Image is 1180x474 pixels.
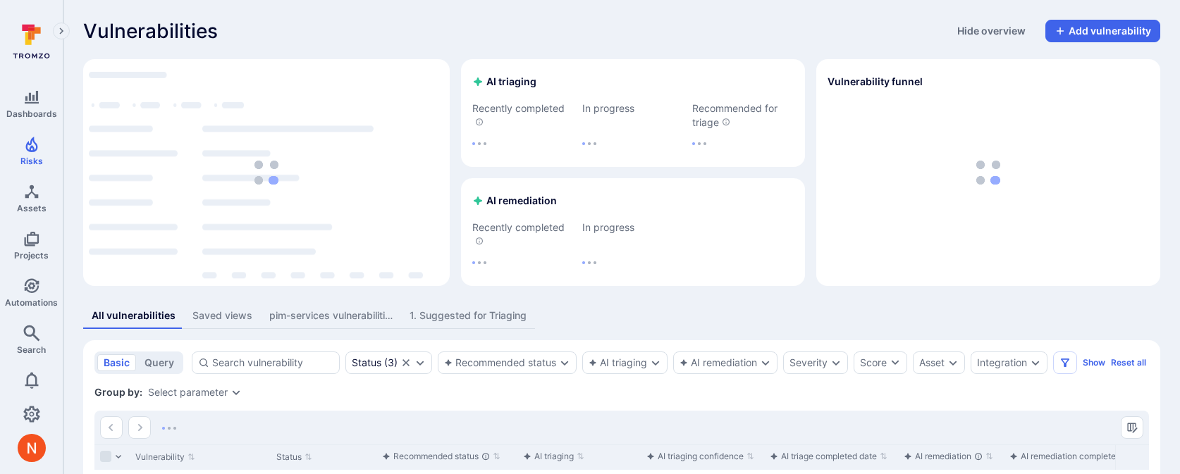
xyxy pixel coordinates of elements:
div: loading spinner [89,65,444,280]
span: Automations [5,297,58,308]
button: Expand navigation menu [53,23,70,39]
img: Loading... [582,142,596,145]
div: grouping parameters [148,387,242,398]
button: AI remediation [680,357,757,368]
button: Sort by function(){return k.createElement(hN.A,{direction:"row",alignItems:"center",gap:4},k.crea... [646,451,754,462]
button: Hide overview [949,20,1034,42]
span: Projects [14,250,49,261]
button: Expand dropdown [414,357,426,368]
button: query [138,354,180,371]
div: Recommended status [382,449,490,463]
button: Severity [789,357,828,368]
div: AI triaging [523,449,574,463]
button: Go to the next page [128,416,151,439]
span: In progress [582,101,684,116]
button: Add vulnerability [1045,20,1160,42]
svg: AI triaged vulnerabilities in the last 7 days [475,118,484,126]
span: Select all rows [100,451,111,462]
button: Sort by function(){return k.createElement(hN.A,{direction:"row",alignItems:"center",gap:4},k.crea... [1009,451,1151,462]
span: In progress [582,220,684,235]
button: AI triaging [589,357,647,368]
div: AI remediation [904,449,983,463]
div: All vulnerabilities [92,308,176,323]
button: Manage columns [1121,416,1143,439]
span: Assets [17,203,47,213]
div: 1. Suggested for Triaging [410,308,527,323]
button: Score [854,351,907,374]
span: Dashboards [6,108,57,119]
button: Filters [1053,351,1077,374]
button: Expand dropdown [1030,357,1041,368]
button: Expand dropdown [650,357,661,368]
img: Loading... [692,142,706,145]
span: Vulnerabilities [83,20,218,42]
h2: Vulnerability funnel [828,75,923,89]
h2: AI remediation [472,194,557,208]
div: AI triage completed date [770,449,877,463]
button: Sort by function(){return k.createElement(hN.A,{direction:"row",alignItems:"center",gap:4},k.crea... [382,451,500,462]
button: Expand dropdown [947,357,959,368]
div: Status [352,357,381,368]
button: Asset [919,357,945,368]
button: Show [1083,357,1105,368]
button: Recommended status [444,357,556,368]
button: Sort by function(){return k.createElement(hN.A,{direction:"row",alignItems:"center",gap:4},k.crea... [770,451,887,462]
span: Recently completed [472,220,574,249]
button: Sort by Vulnerability [135,451,195,463]
img: ACg8ocIprwjrgDQnDsNSk9Ghn5p5-B8DpAKWoJ5Gi9syOE4K59tr4Q=s96-c [18,434,46,462]
button: Status(3) [352,357,398,368]
button: Expand dropdown [231,387,242,398]
button: Expand dropdown [760,357,771,368]
div: assets tabs [83,303,1160,329]
i: Expand navigation menu [56,25,66,37]
div: Score [860,356,887,370]
button: Sort by function(){return k.createElement(hN.A,{direction:"row",alignItems:"center",gap:4},k.crea... [904,451,993,462]
img: Loading... [472,261,486,264]
input: Search vulnerability [212,356,333,370]
div: pim-services vulnerabilities [269,308,393,323]
div: AI triaging confidence [646,449,744,463]
h2: AI triaging [472,75,536,89]
img: Loading... [254,161,278,185]
button: Expand dropdown [559,357,570,368]
div: Neeren Patki [18,434,46,462]
button: basic [97,354,136,371]
button: Expand dropdown [830,357,842,368]
button: Go to the previous page [100,416,123,439]
button: Clear selection [400,357,412,368]
div: ( 3 ) [352,357,398,368]
img: Loading... [582,261,596,264]
span: Search [17,344,46,355]
svg: AI remediated vulnerabilities in the last 7 days [475,237,484,245]
button: Sort by Status [276,451,312,463]
div: AI remediation completed date [1009,449,1141,463]
img: Loading... [472,142,486,145]
button: Reset all [1111,357,1146,368]
button: Integration [977,357,1027,368]
button: Select parameter [148,387,228,398]
span: Recently completed [472,101,574,130]
div: Top integrations by vulnerabilities [83,59,450,286]
span: Risks [20,156,43,166]
div: Saved views [192,308,252,323]
img: Loading... [162,427,176,430]
button: Sort by function(){return k.createElement(hN.A,{direction:"row",alignItems:"center",gap:4},k.crea... [523,451,584,462]
span: Recommended for triage [692,101,794,130]
svg: Vulnerabilities with critical and high severity from supported integrations (SCA/SAST/CSPM) that ... [722,118,730,126]
span: Group by: [94,385,142,399]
